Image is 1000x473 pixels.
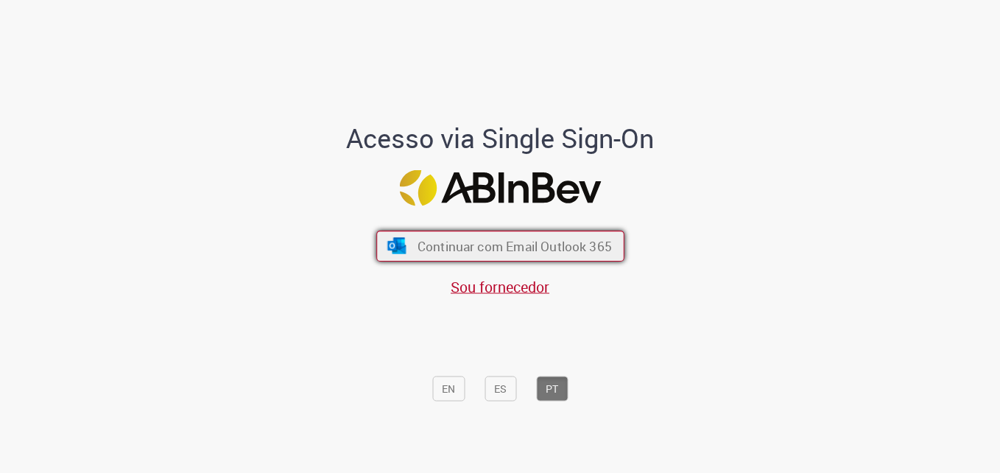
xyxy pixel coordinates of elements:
button: EN [432,376,465,402]
img: ícone Azure/Microsoft 360 [386,238,407,254]
a: Sou fornecedor [451,277,549,297]
img: Logo ABInBev [399,170,601,206]
span: Continuar com Email Outlook 365 [417,237,611,254]
button: ícone Azure/Microsoft 360 Continuar com Email Outlook 365 [376,231,624,262]
button: ES [485,376,516,402]
h1: Acesso via Single Sign-On [296,123,705,153]
button: PT [536,376,568,402]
